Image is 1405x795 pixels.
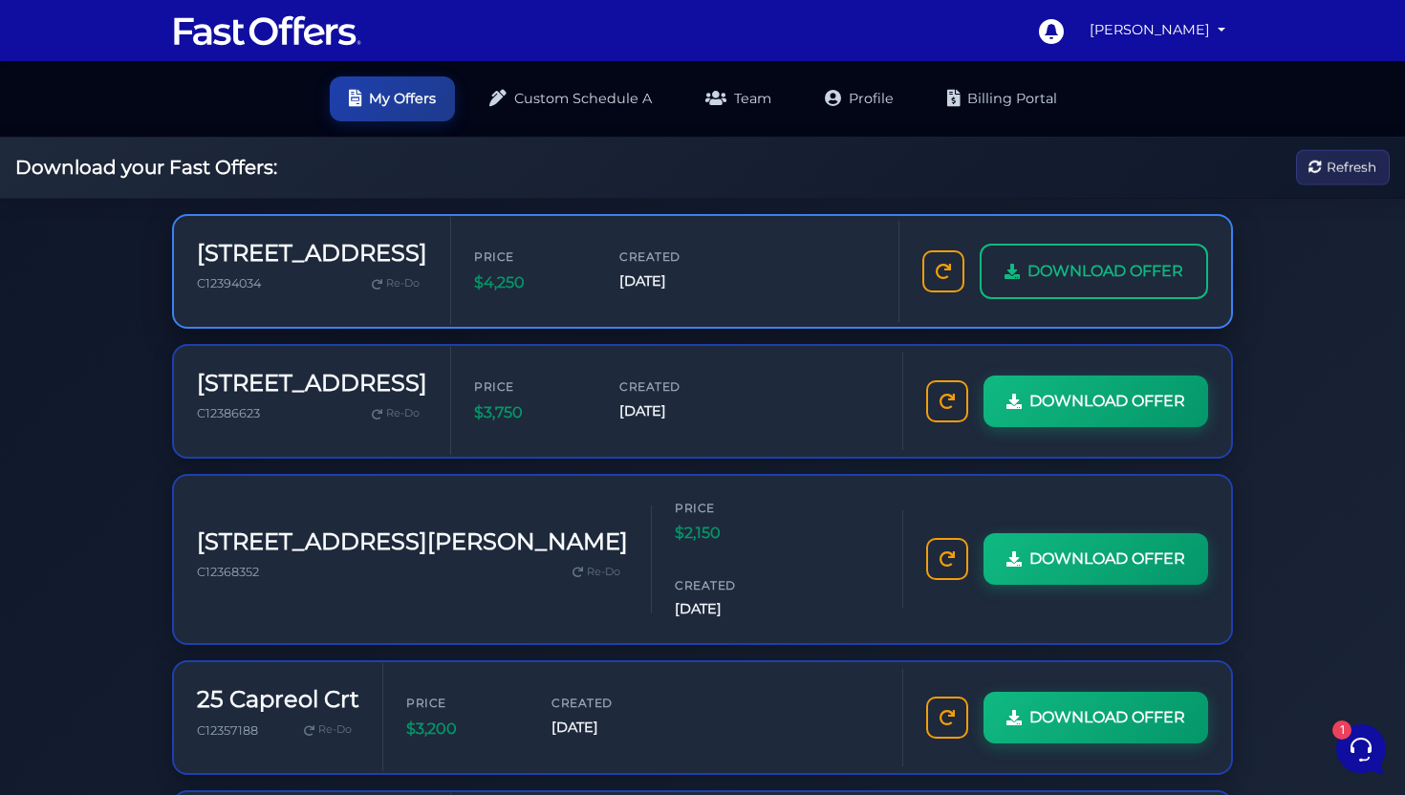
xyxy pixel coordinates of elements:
[238,345,352,360] a: Open Help Center
[619,377,734,396] span: Created
[1332,720,1390,778] iframe: Customerly Messenger Launcher
[551,694,666,712] span: Created
[1029,705,1185,730] span: DOWNLOAD OFFER
[45,147,68,170] img: dark
[197,686,359,714] h3: 25 Capreol Crt
[1296,150,1390,185] button: Refresh
[197,370,427,397] h3: [STREET_ADDRESS]
[565,560,628,585] a: Re-Do
[80,138,303,157] span: Fast Offers
[470,76,671,121] a: Custom Schedule A
[197,240,427,268] h3: [STREET_ADDRESS]
[164,640,219,657] p: Messages
[15,613,133,657] button: Home
[474,400,589,425] span: $3,750
[551,717,666,739] span: [DATE]
[31,269,352,307] button: Start a Conversation
[309,107,352,122] a: See all
[57,640,90,657] p: Home
[386,405,420,422] span: Re-Do
[80,211,303,230] span: Fast Offers Support
[364,271,427,296] a: Re-Do
[928,76,1076,121] a: Billing Portal
[675,521,789,546] span: $2,150
[314,138,352,155] p: [DATE]
[197,528,628,556] h3: [STREET_ADDRESS][PERSON_NAME]
[983,376,1208,427] a: DOWNLOAD OFFER
[686,76,790,121] a: Team
[619,247,734,266] span: Created
[197,406,260,420] span: C12386623
[587,564,620,581] span: Re-Do
[133,613,250,657] button: 1Messages
[23,204,359,261] a: Fast Offers SupportHi [PERSON_NAME], sorry about the delay, I've gone ahead and refunded you your...
[1029,389,1185,414] span: DOWNLOAD OFFER
[80,234,303,253] p: Hi [PERSON_NAME], sorry about the delay, I've gone ahead and refunded you your last payment, and ...
[364,401,427,426] a: Re-Do
[474,377,589,396] span: Price
[675,576,789,594] span: Created
[983,692,1208,743] a: DOWNLOAD OFFER
[43,386,313,405] input: Search for an Article...
[1027,259,1183,284] span: DOWNLOAD OFFER
[191,612,205,625] span: 1
[197,276,261,290] span: C12394034
[1082,11,1233,49] a: [PERSON_NAME]
[474,270,589,295] span: $4,250
[619,270,734,292] span: [DATE]
[330,76,455,121] a: My Offers
[197,723,258,738] span: C12357188
[675,499,789,517] span: Price
[296,718,359,742] a: Re-Do
[197,565,259,579] span: C12368352
[31,345,130,360] span: Find an Answer
[386,275,420,292] span: Re-Do
[32,147,54,170] img: dark
[1327,157,1376,178] span: Refresh
[675,598,789,620] span: [DATE]
[1029,547,1185,571] span: DOWNLOAD OFFER
[138,280,268,295] span: Start a Conversation
[249,613,367,657] button: Help
[474,247,589,266] span: Price
[406,694,521,712] span: Price
[619,400,734,422] span: [DATE]
[983,533,1208,585] a: DOWNLOAD OFFER
[80,161,303,180] p: You: Thanks! :)
[31,213,69,251] img: dark
[296,640,321,657] p: Help
[318,721,352,739] span: Re-Do
[31,107,155,122] span: Your Conversations
[980,244,1208,299] a: DOWNLOAD OFFER
[23,130,359,187] a: Fast OffersYou:Thanks! :)[DATE]
[406,717,521,741] span: $3,200
[15,156,277,179] h2: Download your Fast Offers:
[15,15,321,76] h2: Hello [PERSON_NAME] 👋
[314,211,352,228] p: [DATE]
[806,76,913,121] a: Profile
